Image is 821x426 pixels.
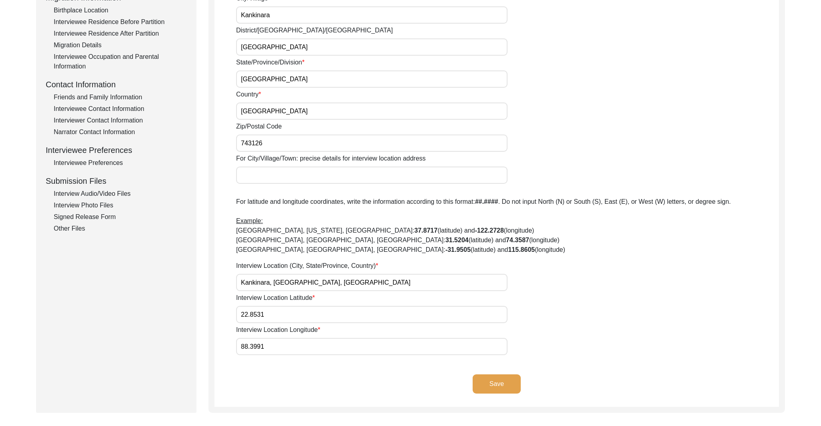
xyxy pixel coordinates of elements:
[54,224,187,233] div: Other Files
[236,58,305,67] label: State/Province/Division
[236,325,320,335] label: Interview Location Longitude
[54,29,187,38] div: Interviewee Residence After Partition
[236,26,393,35] label: District/[GEOGRAPHIC_DATA]/[GEOGRAPHIC_DATA]
[445,246,471,253] b: -31.9505
[506,237,529,243] b: 74.3587
[46,175,187,187] div: Submission Files
[54,17,187,27] div: Interviewee Residence Before Partition
[54,201,187,210] div: Interview Photo Files
[54,212,187,222] div: Signed Release Form
[54,158,187,168] div: Interviewee Preferences
[236,154,426,163] label: For City/Village/Town: precise details for interview location address
[508,246,535,253] b: 115.8605
[445,237,469,243] b: 31.5204
[54,189,187,199] div: Interview Audio/Video Files
[54,127,187,137] div: Narrator Contact Information
[54,116,187,125] div: Interviewer Contact Information
[236,90,261,99] label: Country
[236,217,263,224] span: Example:
[54,52,187,71] div: Interviewee Occupation and Parental Information
[473,374,521,394] button: Save
[236,261,378,271] label: Interview Location (City, State/Province, Country)
[236,122,282,131] label: Zip/Postal Code
[46,144,187,156] div: Interviewee Preferences
[415,227,438,234] b: 37.8717
[236,293,315,303] label: Interview Location Latitude
[475,198,498,205] b: ##.####
[54,92,187,102] div: Friends and Family Information
[54,6,187,15] div: Birthplace Location
[54,104,187,114] div: Interviewee Contact Information
[54,40,187,50] div: Migration Details
[475,227,504,234] b: -122.2728
[46,78,187,90] div: Contact Information
[236,197,779,255] p: For latitude and longitude coordinates, write the information according to this format: . Do not ...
